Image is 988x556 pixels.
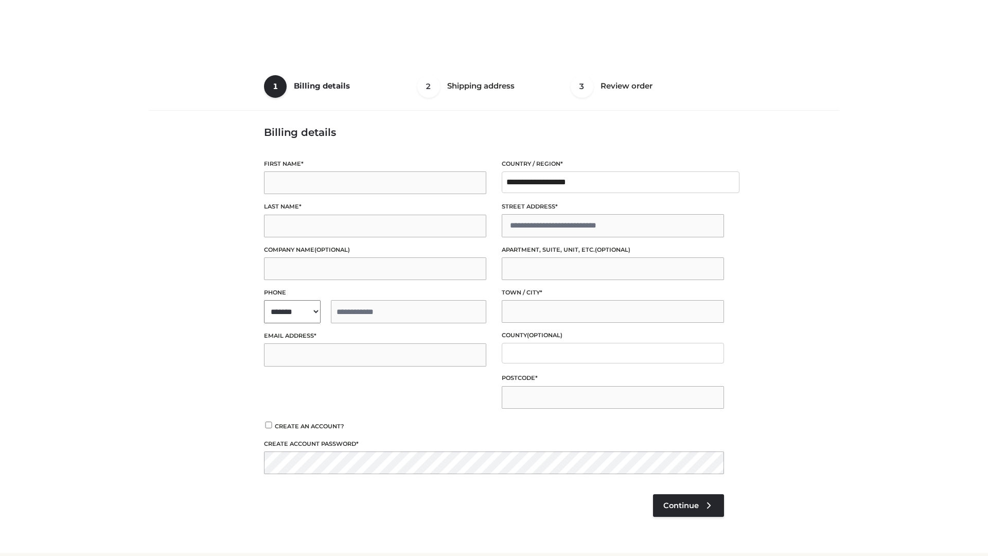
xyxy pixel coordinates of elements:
span: Create an account? [275,423,344,430]
label: Postcode [502,373,724,383]
span: 3 [571,75,593,98]
span: Review order [601,81,652,91]
label: Street address [502,202,724,212]
span: (optional) [527,332,562,339]
label: County [502,331,724,340]
span: 2 [417,75,440,98]
a: Continue [653,494,724,517]
input: Create an account? [264,422,273,428]
span: Shipping address [447,81,515,91]
label: Phone [264,288,486,298]
label: First name [264,159,486,169]
label: Company name [264,245,486,255]
span: 1 [264,75,287,98]
label: Country / Region [502,159,724,169]
h3: Billing details [264,126,724,138]
label: Last name [264,202,486,212]
span: Billing details [294,81,350,91]
label: Apartment, suite, unit, etc. [502,245,724,255]
span: (optional) [595,246,630,253]
label: Create account password [264,439,724,449]
label: Email address [264,331,486,341]
span: Continue [663,501,699,510]
span: (optional) [314,246,350,253]
label: Town / City [502,288,724,298]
